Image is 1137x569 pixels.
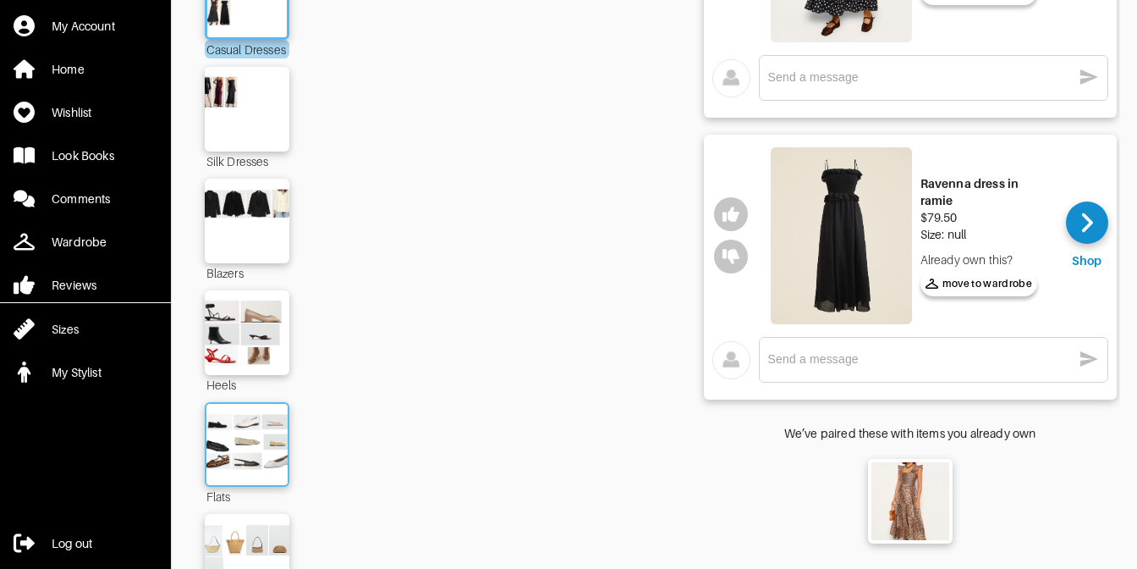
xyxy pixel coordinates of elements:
[52,364,102,381] div: My Stylist
[920,271,1038,296] button: move to wardrobe
[201,412,293,477] img: Outfit Flats
[52,535,92,552] div: Log out
[771,147,912,324] img: Ravenna dress in ramie
[926,276,1033,291] span: move to wardrobe
[199,187,295,255] img: Outfit Blazers
[205,152,289,170] div: Silk Dresses
[712,341,750,379] img: avatar
[704,425,1117,442] div: We’ve paired these with items you already own
[712,59,750,97] img: avatar
[920,226,1053,243] div: Size: null
[199,299,295,367] img: Outfit Heels
[52,147,114,164] div: Look Books
[205,487,289,505] div: Flats
[920,251,1053,268] div: Already own this?
[52,18,115,35] div: My Account
[52,191,110,207] div: Comments
[1072,252,1102,269] div: Shop
[199,75,295,143] img: Outfit Silk Dresses
[920,175,1053,209] div: Ravenna dress in ramie
[52,61,85,78] div: Home
[52,234,107,251] div: Wardrobe
[52,104,91,121] div: Wishlist
[205,375,289,394] div: Heels
[920,209,1053,226] div: $79.50
[205,263,289,282] div: Blazers
[205,40,289,58] div: Casual Dresses
[1066,202,1108,269] a: Shop
[52,321,79,338] div: Sizes
[52,277,96,294] div: Reviews
[871,462,949,540] img: Kendall - Antelope Spot Black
